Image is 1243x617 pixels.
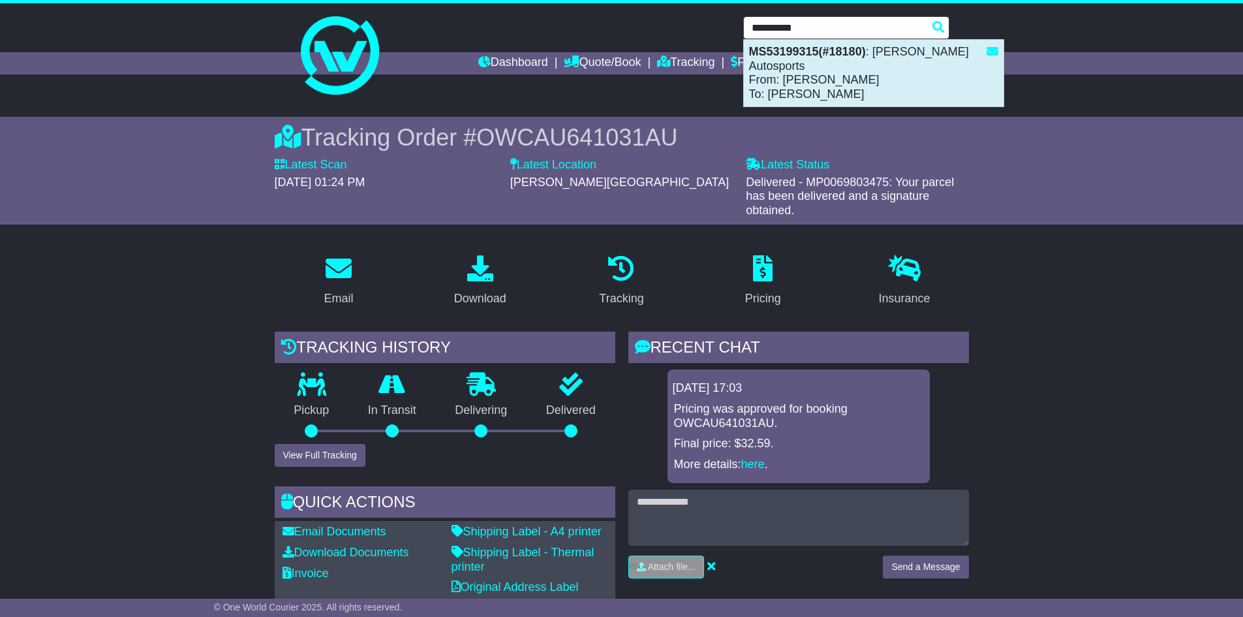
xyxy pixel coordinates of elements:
a: Email Documents [283,525,386,538]
p: Pricing was approved for booking OWCAU641031AU. [674,402,923,430]
div: [DATE] 17:03 [673,381,925,396]
span: [PERSON_NAME][GEOGRAPHIC_DATA] [510,176,729,189]
button: Send a Message [883,556,968,578]
div: Quick Actions [275,486,615,522]
span: © One World Courier 2025. All rights reserved. [214,602,403,612]
a: Invoice [283,567,329,580]
div: RECENT CHAT [628,332,969,367]
a: Email [315,251,361,312]
a: Dashboard [478,52,548,74]
label: Latest Location [510,158,596,172]
a: Tracking [591,251,652,312]
a: Shipping Label - Thermal printer [452,546,594,573]
div: Tracking Order # [275,123,969,151]
button: View Full Tracking [275,444,365,467]
p: In Transit [348,403,436,418]
a: Download [446,251,515,312]
div: Tracking [599,290,643,308]
p: More details: . [674,458,923,472]
div: Insurance [879,290,930,308]
label: Latest Scan [275,158,347,172]
strong: MS53199315(#18180) [749,45,866,58]
a: Original Address Label [452,580,579,593]
p: Pickup [275,403,349,418]
div: Tracking history [275,332,615,367]
a: Pricing [737,251,790,312]
a: Insurance [870,251,939,312]
span: Delivered - MP0069803475: Your parcel has been delivered and a signature obtained. [746,176,954,217]
label: Latest Status [746,158,829,172]
div: Pricing [745,290,781,308]
a: Download Documents [283,546,409,559]
div: : [PERSON_NAME] Autosports From: [PERSON_NAME] To: [PERSON_NAME] [744,40,1004,106]
span: [DATE] 01:24 PM [275,176,365,189]
span: OWCAU641031AU [476,124,677,151]
p: Delivering [436,403,527,418]
a: Financials [731,52,790,74]
p: Delivered [527,403,615,418]
div: Email [324,290,353,308]
a: here [741,458,765,471]
a: Quote/Book [564,52,641,74]
a: Shipping Label - A4 printer [452,525,602,538]
p: Final price: $32.59. [674,437,923,451]
a: Tracking [657,52,714,74]
div: Download [454,290,506,308]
